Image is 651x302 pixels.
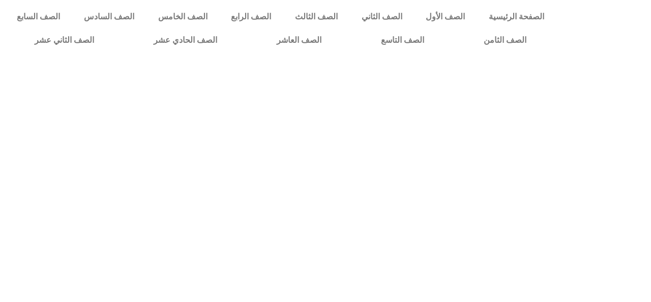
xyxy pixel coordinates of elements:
[124,29,247,52] a: الصف الحادي عشر
[351,29,454,52] a: الصف التاسع
[72,5,146,29] a: الصف السادس
[349,5,414,29] a: الصف الثاني
[5,29,124,52] a: الصف الثاني عشر
[5,5,72,29] a: الصف السابع
[146,5,219,29] a: الصف الخامس
[283,5,350,29] a: الصف الثالث
[454,29,556,52] a: الصف الثامن
[247,29,351,52] a: الصف العاشر
[219,5,283,29] a: الصف الرابع
[477,5,556,29] a: الصفحة الرئيسية
[414,5,477,29] a: الصف الأول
